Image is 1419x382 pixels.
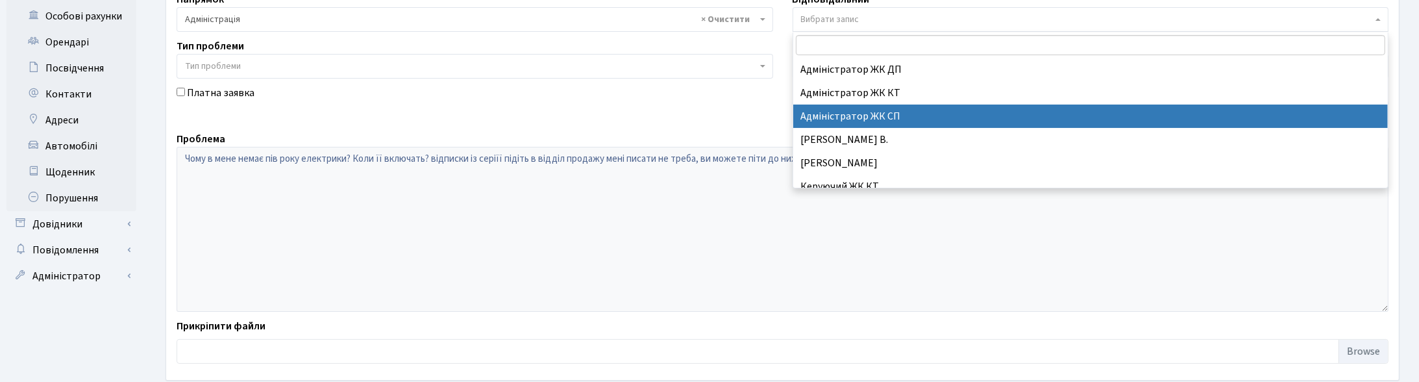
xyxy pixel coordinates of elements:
li: Адміністратор ЖК СП [793,105,1388,128]
span: Тип проблеми [185,60,241,73]
li: Адміністратор ЖК КТ [793,81,1388,105]
li: Керуючий ЖК КТ [793,175,1388,198]
span: Адміністрація [185,13,757,26]
a: Повідомлення [6,237,136,263]
a: Контакти [6,81,136,107]
label: Тип проблеми [177,38,244,54]
a: Особові рахунки [6,3,136,29]
a: Порушення [6,185,136,211]
li: [PERSON_NAME] [793,151,1388,175]
textarea: Чому в мене немає пів року електрики? Коли її включать? відписки із серіїї підіть в відділ продаж... [177,147,1388,312]
a: Щоденник [6,159,136,185]
span: Вибрати запис [801,13,859,26]
span: Адміністрація [177,7,773,32]
label: Прикріпити файли [177,318,265,334]
a: Довідники [6,211,136,237]
label: Платна заявка [187,85,254,101]
li: Адміністратор ЖК ДП [793,58,1388,81]
a: Автомобілі [6,133,136,159]
label: Проблема [177,131,225,147]
a: Адреси [6,107,136,133]
a: Посвідчення [6,55,136,81]
a: Орендарі [6,29,136,55]
li: [PERSON_NAME] В. [793,128,1388,151]
span: Видалити всі елементи [702,13,750,26]
a: Адміністратор [6,263,136,289]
